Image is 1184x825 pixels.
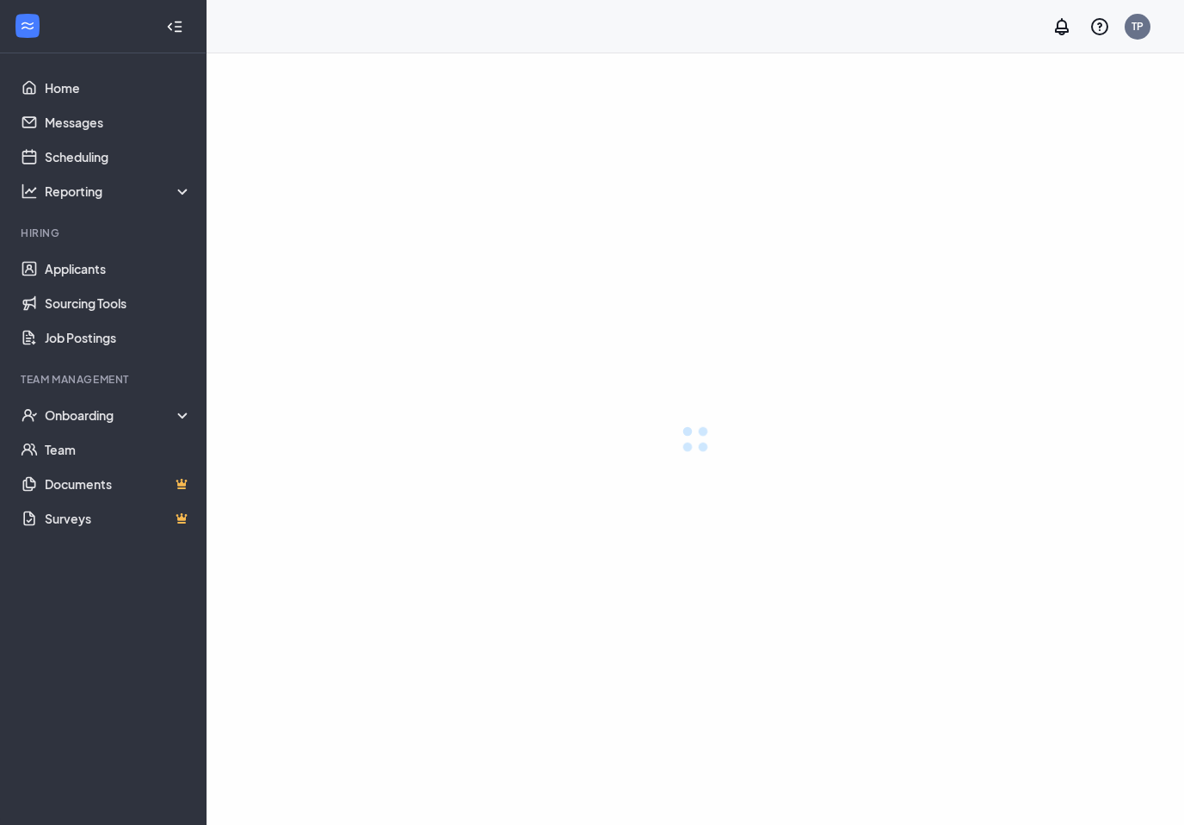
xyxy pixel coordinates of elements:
[19,17,36,34] svg: WorkstreamLogo
[45,251,192,286] a: Applicants
[45,183,193,200] div: Reporting
[45,71,192,105] a: Home
[45,406,193,424] div: Onboarding
[45,501,192,536] a: SurveysCrown
[45,105,192,140] a: Messages
[21,372,188,387] div: Team Management
[21,183,38,200] svg: Analysis
[45,467,192,501] a: DocumentsCrown
[1132,19,1144,34] div: TP
[1051,16,1072,37] svg: Notifications
[45,320,192,355] a: Job Postings
[21,226,188,240] div: Hiring
[166,18,183,35] svg: Collapse
[45,286,192,320] a: Sourcing Tools
[1089,16,1110,37] svg: QuestionInfo
[21,406,38,424] svg: UserCheck
[45,140,192,174] a: Scheduling
[45,432,192,467] a: Team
